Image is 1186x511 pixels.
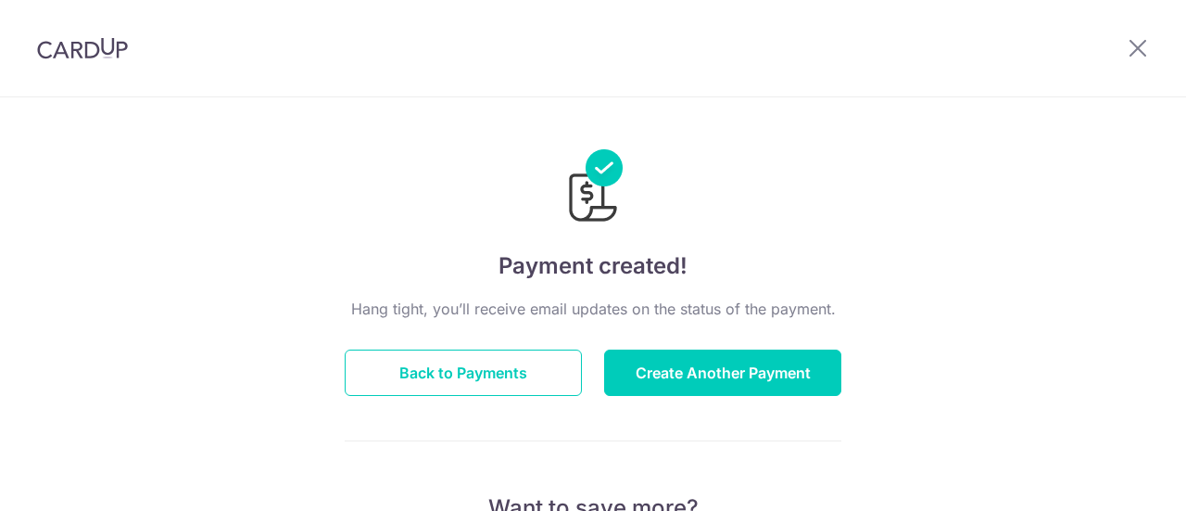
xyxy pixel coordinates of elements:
p: Hang tight, you’ll receive email updates on the status of the payment. [345,298,841,320]
img: CardUp [37,37,128,59]
button: Create Another Payment [604,350,841,396]
img: Payments [563,149,623,227]
h4: Payment created! [345,249,841,283]
button: Back to Payments [345,350,582,396]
